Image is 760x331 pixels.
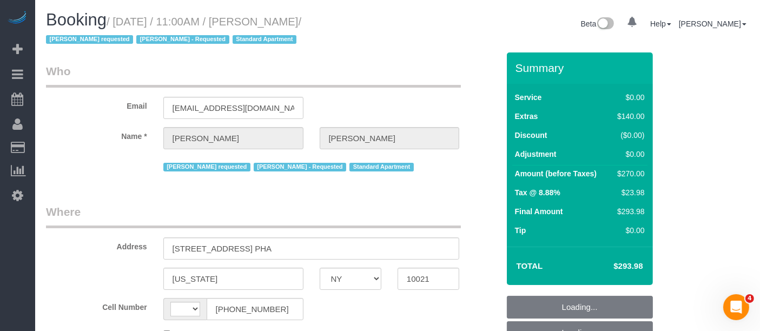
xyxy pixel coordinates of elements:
[516,62,647,74] h3: Summary
[723,294,749,320] iframe: Intercom live chat
[38,127,155,142] label: Name *
[38,97,155,111] label: Email
[745,294,754,303] span: 4
[515,92,542,103] label: Service
[46,10,107,29] span: Booking
[613,168,644,179] div: $270.00
[613,111,644,122] div: $140.00
[46,35,133,44] span: [PERSON_NAME] requested
[233,35,297,44] span: Standard Apartment
[613,92,644,103] div: $0.00
[46,63,461,88] legend: Who
[613,149,644,160] div: $0.00
[613,206,644,217] div: $293.98
[515,111,538,122] label: Extras
[581,262,643,271] h4: $293.98
[613,187,644,198] div: $23.98
[679,19,746,28] a: [PERSON_NAME]
[6,11,28,26] img: Automaid Logo
[136,35,229,44] span: [PERSON_NAME] - Requested
[163,127,303,149] input: First Name
[613,130,644,141] div: ($0.00)
[515,130,547,141] label: Discount
[650,19,671,28] a: Help
[38,298,155,313] label: Cell Number
[207,298,303,320] input: Cell Number
[581,19,614,28] a: Beta
[515,168,597,179] label: Amount (before Taxes)
[46,16,301,46] small: / [DATE] / 11:00AM / [PERSON_NAME]
[254,163,346,171] span: [PERSON_NAME] - Requested
[38,237,155,252] label: Address
[515,225,526,236] label: Tip
[163,268,303,290] input: City
[596,17,614,31] img: New interface
[46,204,461,228] legend: Where
[515,149,557,160] label: Adjustment
[515,206,563,217] label: Final Amount
[349,163,414,171] span: Standard Apartment
[398,268,459,290] input: Zip Code
[613,225,644,236] div: $0.00
[163,97,303,119] input: Email
[320,127,460,149] input: Last Name
[515,187,560,198] label: Tax @ 8.88%
[517,261,543,270] strong: Total
[163,163,250,171] span: [PERSON_NAME] requested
